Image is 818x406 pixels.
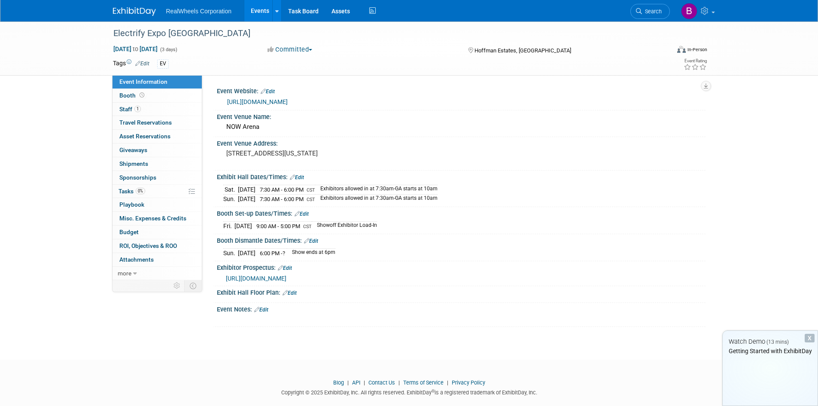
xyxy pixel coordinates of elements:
span: Asset Reservations [119,133,170,140]
div: Event Website: [217,85,705,96]
a: Edit [254,307,268,313]
span: | [345,379,351,386]
td: Exhibitors allowed in at 7:30am-GA starts at 10am [315,195,438,204]
span: Budget [119,229,139,235]
span: [DATE] [DATE] [113,45,158,53]
a: Booth [113,89,202,102]
span: 9:00 AM - 5:00 PM [256,223,300,229]
span: 0% [136,188,145,194]
a: [URL][DOMAIN_NAME] [226,275,286,282]
a: Misc. Expenses & Credits [113,212,202,225]
div: Getting Started with ExhibitDay [723,347,818,355]
span: ? [283,250,285,256]
td: Sat. [223,185,238,195]
span: (3 days) [159,47,177,52]
span: more [118,270,131,277]
span: Playbook [119,201,144,208]
span: CST [307,197,315,202]
a: API [352,379,360,386]
div: Exhibitor Prospectus: [217,261,705,272]
div: Event Venue Address: [217,137,705,148]
span: 1 [134,106,141,112]
sup: ® [432,389,435,394]
a: Travel Reservations [113,116,202,129]
a: Giveaways [113,143,202,157]
td: [DATE] [238,185,255,195]
span: Booth not reserved yet [138,92,146,98]
a: Staff1 [113,103,202,116]
div: Watch Demo [723,337,818,346]
a: Contact Us [368,379,395,386]
button: Committed [265,45,316,54]
span: Staff [119,106,141,113]
a: Edit [135,61,149,67]
td: Tags [113,59,149,69]
a: [URL][DOMAIN_NAME] [227,98,288,105]
div: Event Format [619,45,708,58]
span: Giveaways [119,147,147,153]
div: Event Rating [684,59,707,63]
div: NOW Arena [223,120,699,134]
td: Sun. [223,195,238,204]
span: Sponsorships [119,174,156,181]
span: RealWheels Corporation [166,8,232,15]
td: Fri. [223,222,234,231]
a: Blog [333,379,344,386]
a: Edit [261,89,275,95]
img: Bean Grace [681,3,697,19]
div: Electrify Expo [GEOGRAPHIC_DATA] [110,26,657,41]
a: Attachments [113,253,202,266]
span: Booth [119,92,146,99]
span: | [362,379,367,386]
a: Edit [295,211,309,217]
span: CST [303,224,312,229]
div: Booth Dismantle Dates/Times: [217,234,705,245]
td: [DATE] [234,222,252,231]
span: Search [642,8,662,15]
span: | [396,379,402,386]
a: Asset Reservations [113,130,202,143]
span: ROI, Objectives & ROO [119,242,177,249]
pre: [STREET_ADDRESS][US_STATE] [226,150,411,157]
a: Shipments [113,157,202,171]
span: Event Information [119,78,167,85]
td: Sun. [223,249,238,258]
td: Show ends at 6pm [287,249,335,258]
div: In-Person [687,46,707,53]
td: Exhibitors allowed in at 7:30am-GA starts at 10am [315,185,438,195]
a: Privacy Policy [452,379,485,386]
div: Exhibit Hall Floor Plan: [217,286,705,297]
td: Showoff Exhibitor Load-In [312,222,377,231]
a: ROI, Objectives & ROO [113,239,202,253]
span: 6:00 PM - [260,250,285,256]
img: Format-Inperson.png [677,46,686,53]
div: Event Notes: [217,303,705,314]
img: ExhibitDay [113,7,156,16]
a: Edit [283,290,297,296]
a: Playbook [113,198,202,211]
span: Hoffman Estates, [GEOGRAPHIC_DATA] [474,47,571,54]
span: Misc. Expenses & Credits [119,215,186,222]
td: Personalize Event Tab Strip [170,280,185,291]
td: [DATE] [238,249,255,258]
a: Search [630,4,670,19]
a: Sponsorships [113,171,202,184]
a: Event Information [113,75,202,89]
span: CST [307,187,315,193]
div: EV [157,59,169,68]
td: Toggle Event Tabs [184,280,202,291]
span: | [445,379,450,386]
a: Edit [290,174,304,180]
span: 7:30 AM - 6:00 PM [260,196,304,202]
span: (13 mins) [766,339,789,345]
a: Budget [113,226,202,239]
span: Travel Reservations [119,119,172,126]
a: Terms of Service [403,379,444,386]
a: Tasks0% [113,185,202,198]
a: more [113,267,202,280]
span: Attachments [119,256,154,263]
div: Event Venue Name: [217,110,705,121]
td: [DATE] [238,195,255,204]
div: Booth Set-up Dates/Times: [217,207,705,218]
